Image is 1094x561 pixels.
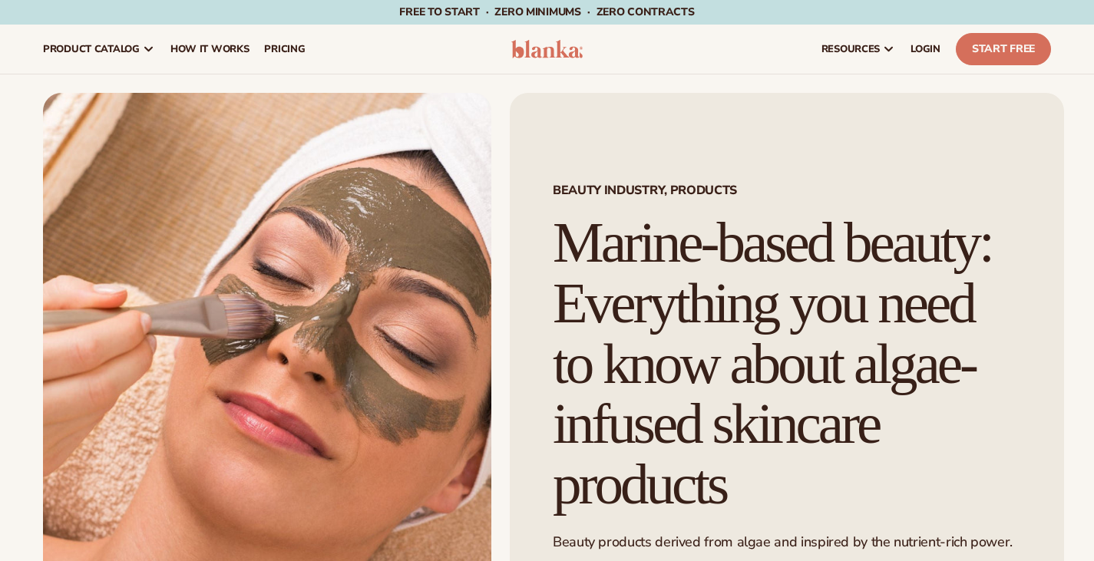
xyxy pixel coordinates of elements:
[553,184,1021,196] span: Beauty Industry, Products
[35,25,163,74] a: product catalog
[399,5,694,19] span: Free to start · ZERO minimums · ZERO contracts
[553,213,1021,515] h1: Marine-based beauty: Everything you need to know about algae-infused skincare products
[911,43,940,55] span: LOGIN
[43,43,140,55] span: product catalog
[256,25,312,74] a: pricing
[264,43,305,55] span: pricing
[956,33,1051,65] a: Start Free
[814,25,903,74] a: resources
[163,25,257,74] a: How It Works
[821,43,880,55] span: resources
[553,533,1021,551] p: Beauty products derived from algae and inspired by the nutrient-rich power.
[903,25,948,74] a: LOGIN
[511,40,583,58] img: logo
[170,43,250,55] span: How It Works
